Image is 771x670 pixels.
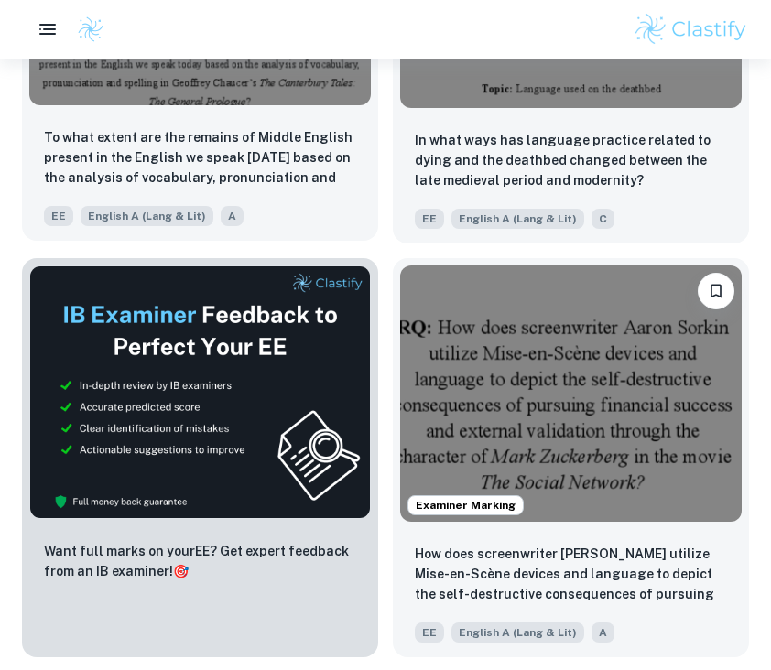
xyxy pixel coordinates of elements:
[221,206,244,226] span: A
[400,265,742,522] img: English A (Lang & Lit) EE example thumbnail: How does screenwriter Aaron Sorkin utili
[415,622,444,643] span: EE
[698,273,734,309] button: Please log in to bookmark exemplars
[408,497,523,513] span: Examiner Marking
[451,209,584,229] span: English A (Lang & Lit)
[44,541,356,581] p: Want full marks on your EE ? Get expert feedback from an IB examiner!
[633,11,749,48] img: Clastify logo
[393,258,749,657] a: Examiner MarkingPlease log in to bookmark exemplarsHow does screenwriter Aaron Sorkin utilize Mis...
[22,258,378,657] a: ThumbnailWant full marks on yourEE? Get expert feedback from an IB examiner!
[44,206,73,226] span: EE
[77,16,104,43] img: Clastify logo
[592,622,614,643] span: A
[415,209,444,229] span: EE
[29,265,371,520] img: Thumbnail
[173,564,189,578] span: 🎯
[44,127,356,189] p: To what extent are the remains of Middle English present in the English we speak today based on t...
[415,130,727,190] p: In what ways has language practice related to dying and the deathbed changed between the late med...
[415,544,727,606] p: How does screenwriter Aaron Sorkin utilize Mise-en-Scène devices and language to depict the self-...
[66,16,104,43] a: Clastify logo
[451,622,584,643] span: English A (Lang & Lit)
[592,209,614,229] span: C
[81,206,213,226] span: English A (Lang & Lit)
